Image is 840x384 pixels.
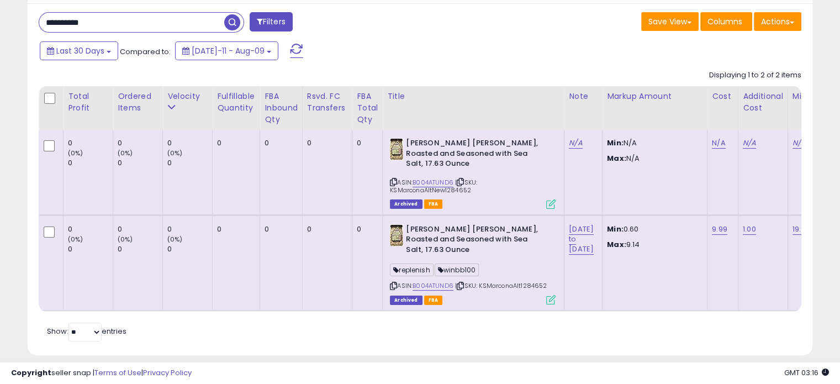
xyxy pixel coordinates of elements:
div: Fulfillable Quantity [217,91,255,114]
div: ASIN: [390,138,556,208]
div: Note [569,91,598,102]
img: 51Y5cGN-xZL._SL40_.jpg [390,138,403,160]
div: 0 [265,138,294,148]
div: Ordered Items [118,91,158,114]
div: 0 [118,158,162,168]
div: 0 [307,138,344,148]
div: Title [387,91,559,102]
div: ASIN: [390,224,556,303]
span: winbb100 [435,264,479,276]
div: 0 [167,224,212,234]
div: 0 [217,138,251,148]
div: 0 [118,138,162,148]
div: Cost [712,91,733,102]
span: Listings that have been deleted from Seller Central [390,296,422,305]
strong: Copyright [11,367,51,378]
small: (0%) [167,235,183,244]
div: 0 [118,224,162,234]
span: FBA [424,199,443,209]
span: Show: entries [47,326,126,336]
div: Markup Amount [607,91,702,102]
div: FBA inbound Qty [265,91,298,125]
div: 0 [68,224,113,234]
span: 2025-09-9 03:16 GMT [784,367,829,378]
span: | SKU: KSMarconaAltNew1284652 [390,178,477,194]
strong: Min: [607,224,624,234]
small: (0%) [118,235,133,244]
p: 0.60 [607,224,699,234]
strong: Max: [607,153,626,164]
div: 0 [68,244,113,254]
div: 0 [118,244,162,254]
button: Actions [754,12,801,31]
a: Terms of Use [94,367,141,378]
div: 0 [265,224,294,234]
div: Total Profit [68,91,108,114]
div: Velocity [167,91,208,102]
div: 0 [167,158,212,168]
b: [PERSON_NAME] [PERSON_NAME], Roasted and Seasoned with Sea Salt, 17.63 Ounce [406,224,540,258]
a: Privacy Policy [143,367,192,378]
span: Last 30 Days [56,45,104,56]
small: (0%) [68,149,83,157]
small: (0%) [68,235,83,244]
a: N/A [743,138,756,149]
b: [PERSON_NAME] [PERSON_NAME], Roasted and Seasoned with Sea Salt, 17.63 Ounce [406,138,540,172]
div: Additional Cost [743,91,783,114]
a: N/A [712,138,725,149]
a: 9.99 [712,224,727,235]
div: 0 [357,138,374,148]
div: 0 [357,224,374,234]
button: Save View [641,12,699,31]
a: 1.00 [743,224,756,235]
a: [DATE] to [DATE] [569,224,594,255]
a: 19.95 [793,224,810,235]
span: replenish [390,264,434,276]
div: 0 [68,138,113,148]
p: N/A [607,138,699,148]
span: | SKU: KSMarconaAlt1284652 [455,281,547,290]
small: (0%) [118,149,133,157]
span: FBA [424,296,443,305]
img: 51Y5cGN-xZL._SL40_.jpg [390,224,403,246]
p: 9.14 [607,240,699,250]
button: Filters [250,12,293,31]
button: [DATE]-11 - Aug-09 [175,41,278,60]
a: B004ATUND6 [413,178,453,187]
small: (0%) [167,149,183,157]
a: N/A [569,138,582,149]
span: Columns [707,16,742,27]
p: N/A [607,154,699,164]
span: Compared to: [120,46,171,57]
div: 0 [167,244,212,254]
span: Listings that have been deleted from Seller Central [390,199,422,209]
a: N/A [793,138,806,149]
div: FBA Total Qty [357,91,378,125]
strong: Min: [607,138,624,148]
div: 0 [68,158,113,168]
div: 0 [217,224,251,234]
span: [DATE]-11 - Aug-09 [192,45,265,56]
div: Displaying 1 to 2 of 2 items [709,70,801,81]
button: Columns [700,12,752,31]
div: 0 [307,224,344,234]
div: seller snap | | [11,368,192,378]
a: B004ATUND6 [413,281,453,291]
strong: Max: [607,239,626,250]
div: Rsvd. FC Transfers [307,91,348,114]
button: Last 30 Days [40,41,118,60]
div: 0 [167,138,212,148]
